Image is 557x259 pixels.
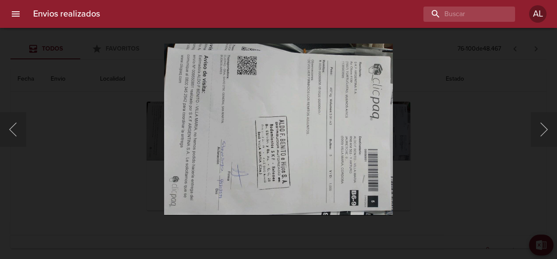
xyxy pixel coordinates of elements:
input: buscar [423,7,500,22]
button: menu [5,3,26,24]
img: Image [164,44,393,215]
button: Siguiente [531,112,557,147]
div: AL [529,5,547,23]
h6: Envios realizados [33,7,100,21]
div: Abrir información de usuario [529,5,547,23]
